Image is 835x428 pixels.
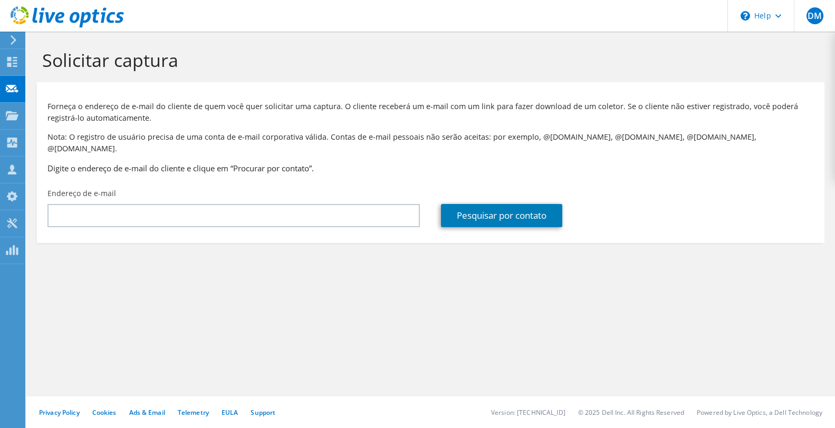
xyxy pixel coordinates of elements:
h3: Digite o endereço de e-mail do cliente e clique em “Procurar por contato”. [47,162,814,174]
li: © 2025 Dell Inc. All Rights Reserved [578,408,684,417]
svg: \n [741,11,750,21]
li: Powered by Live Optics, a Dell Technology [697,408,822,417]
a: Support [251,408,275,417]
p: Forneça o endereço de e-mail do cliente de quem você quer solicitar uma captura. O cliente recebe... [47,101,814,124]
li: Version: [TECHNICAL_ID] [491,408,565,417]
label: Endereço de e-mail [47,188,116,199]
p: Nota: O registro de usuário precisa de uma conta de e-mail corporativa válida. Contas de e-mail p... [47,131,814,154]
a: Ads & Email [129,408,165,417]
a: Pesquisar por contato [441,204,562,227]
a: EULA [222,408,238,417]
a: Cookies [92,408,117,417]
a: Privacy Policy [39,408,80,417]
span: DM [807,7,823,24]
a: Telemetry [178,408,209,417]
h1: Solicitar captura [42,49,814,71]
